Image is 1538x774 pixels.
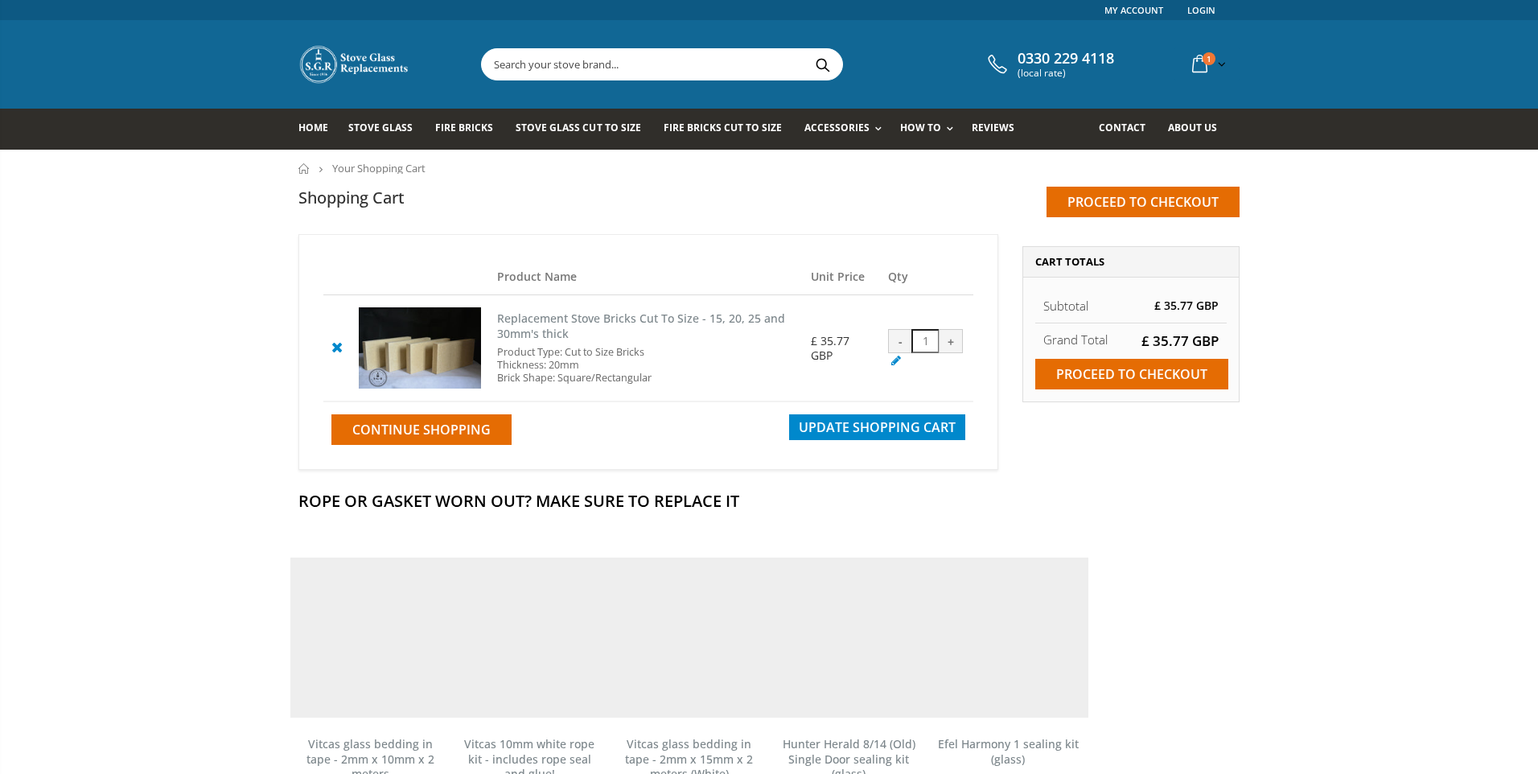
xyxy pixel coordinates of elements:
span: 0330 229 4118 [1018,50,1114,68]
span: 1 [1203,52,1215,65]
div: Product Type: Cut to Size Bricks Thickness: 20mm Brick Shape: Square/Rectangular [497,346,795,385]
input: Proceed to checkout [1047,187,1240,217]
a: Home [298,163,310,174]
span: Home [298,121,328,134]
a: Accessories [804,109,890,150]
th: Unit Price [803,259,880,295]
span: Stove Glass [348,121,413,134]
span: £ 35.77 GBP [1141,331,1219,350]
a: Contact [1099,109,1158,150]
span: (local rate) [1018,68,1114,79]
h1: Shopping Cart [298,187,405,208]
a: Replacement Stove Bricks Cut To Size - 15, 20, 25 and 30mm's thick [497,311,785,341]
span: Contact [1099,121,1145,134]
span: Accessories [804,121,870,134]
span: £ 35.77 GBP [1154,298,1219,313]
span: About us [1168,121,1217,134]
a: 1 [1186,48,1229,80]
div: + [939,329,963,353]
span: Your Shopping Cart [332,161,426,175]
a: Efel Harmony 1 sealing kit (glass) [938,736,1079,767]
a: Stove Glass Cut To Size [516,109,652,150]
button: Update Shopping Cart [789,414,965,440]
a: Fire Bricks Cut To Size [664,109,794,150]
button: Search [804,49,841,80]
span: Fire Bricks [435,121,493,134]
span: Fire Bricks Cut To Size [664,121,782,134]
img: Stove Glass Replacement [298,44,411,84]
div: - [888,329,912,353]
a: How To [900,109,961,150]
th: Qty [880,259,973,295]
input: Proceed to checkout [1035,359,1228,389]
span: How To [900,121,941,134]
h2: Rope Or Gasket Worn Out? Make Sure To Replace It [298,490,1240,512]
span: Subtotal [1043,298,1088,314]
a: About us [1168,109,1229,150]
a: Reviews [972,109,1026,150]
a: Stove Glass [348,109,425,150]
input: Search your stove brand... [482,49,1022,80]
span: Cart Totals [1035,254,1104,269]
img: Replacement Stove Bricks Cut To Size - 15, 20, 25 and 30mm's thick - Brick Pool #1 [359,307,481,389]
a: Continue Shopping [331,414,512,445]
span: Reviews [972,121,1014,134]
th: Product Name [489,259,803,295]
span: £ 35.77 GBP [811,333,849,363]
span: Continue Shopping [352,421,491,438]
span: Update Shopping Cart [799,418,956,436]
a: 0330 229 4118 (local rate) [984,50,1114,79]
span: Stove Glass Cut To Size [516,121,640,134]
a: Fire Bricks [435,109,505,150]
a: Home [298,109,340,150]
strong: Grand Total [1043,331,1108,348]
